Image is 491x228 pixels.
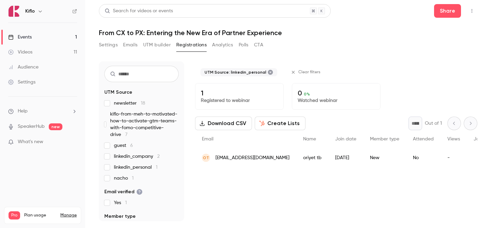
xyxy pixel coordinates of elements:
[202,137,213,141] span: Email
[25,8,35,15] h6: Kiflo
[114,175,134,182] span: nacho
[328,148,363,167] div: [DATE]
[425,120,442,127] p: Out of 1
[105,7,173,15] div: Search for videos or events
[49,123,62,130] span: new
[110,111,179,138] span: kiflo-from-meh-to-motivated-how-to-activate-gtm-teams-with-fomo-competitive-drive
[447,137,460,141] span: Views
[123,40,137,50] button: Emails
[114,164,158,171] span: linkedin_personal
[406,148,441,167] div: No
[114,142,133,149] span: guest
[205,70,266,75] span: UTM Source: linkedin_personal
[176,40,207,50] button: Registrations
[18,123,45,130] a: SpeakerHub
[114,153,160,160] span: linkedin_company
[201,89,278,97] p: 1
[335,137,356,141] span: Join date
[104,89,132,96] span: UTM Source
[239,40,249,50] button: Polls
[24,213,56,218] span: Plan usage
[141,101,145,106] span: 18
[195,117,252,130] button: Download CSV
[60,213,77,218] a: Manage
[125,132,128,137] span: 7
[255,117,306,130] button: Create Lists
[304,92,310,96] span: 0 %
[114,199,127,206] span: Yes
[298,97,375,104] p: Watched webinar
[298,70,321,75] span: Clear filters
[201,97,278,104] p: Registered to webinar
[8,49,32,56] div: Videos
[99,40,118,50] button: Settings
[9,211,20,219] span: Pro
[303,137,316,141] span: Name
[18,108,28,115] span: Help
[130,143,133,148] span: 6
[215,154,289,162] span: [EMAIL_ADDRESS][DOMAIN_NAME]
[298,89,375,97] p: 0
[203,155,209,161] span: ot
[434,4,461,18] button: Share
[8,79,35,86] div: Settings
[99,29,477,37] h1: From CX to PX: Entering the New Era of Partner Experience
[370,137,399,141] span: Member type
[143,40,171,50] button: UTM builder
[114,100,145,107] span: newsletter
[18,138,43,146] span: What's new
[288,67,325,78] button: Clear filters
[296,148,328,167] div: oriyet tb
[254,40,263,50] button: CTA
[104,213,136,220] span: Member type
[156,165,158,170] span: 1
[69,139,77,145] iframe: Noticeable Trigger
[413,137,434,141] span: Attended
[157,154,160,159] span: 2
[9,6,19,17] img: Kiflo
[104,188,143,195] span: Email verified
[8,64,39,71] div: Audience
[363,148,406,167] div: New
[125,200,127,205] span: 1
[132,176,134,181] span: 1
[212,40,233,50] button: Analytics
[8,108,77,115] li: help-dropdown-opener
[8,34,32,41] div: Events
[441,148,467,167] div: -
[268,70,273,75] button: Remove "linkedin_personal" from selected "UTM Source" filter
